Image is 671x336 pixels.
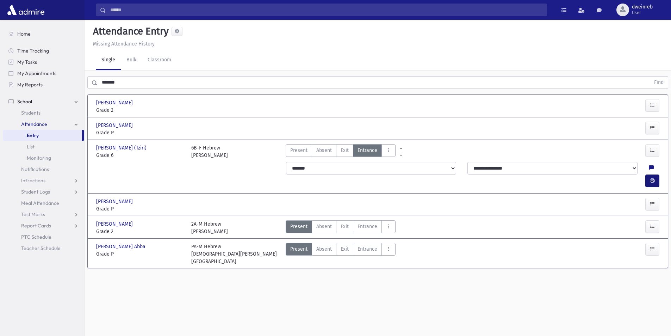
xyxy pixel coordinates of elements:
[290,245,307,253] span: Present
[96,152,184,159] span: Grade 6
[17,31,31,37] span: Home
[632,10,653,16] span: User
[3,130,82,141] a: Entry
[650,77,668,88] button: Find
[27,155,51,161] span: Monitoring
[96,250,184,258] span: Grade P
[21,245,61,251] span: Teacher Schedule
[316,245,332,253] span: Absent
[17,59,37,65] span: My Tasks
[3,79,84,90] a: My Reports
[96,243,147,250] span: [PERSON_NAME] Abba
[142,50,177,70] a: Classroom
[121,50,142,70] a: Bulk
[96,144,148,152] span: [PERSON_NAME] (Tziri)
[286,243,396,265] div: AttTypes
[27,132,39,139] span: Entry
[286,144,396,159] div: AttTypes
[6,3,46,17] img: AdmirePro
[3,231,84,243] a: PTC Schedule
[358,245,377,253] span: Entrance
[21,234,51,240] span: PTC Schedule
[96,129,184,136] span: Grade P
[96,220,134,228] span: [PERSON_NAME]
[358,223,377,230] span: Entrance
[96,50,121,70] a: Single
[3,96,84,107] a: School
[96,205,184,213] span: Grade P
[3,220,84,231] a: Report Cards
[3,28,84,39] a: Home
[3,68,84,79] a: My Appointments
[290,147,307,154] span: Present
[341,223,349,230] span: Exit
[3,175,84,186] a: Infractions
[106,4,547,16] input: Search
[3,141,84,152] a: List
[17,48,49,54] span: Time Tracking
[316,147,332,154] span: Absent
[3,197,84,209] a: Meal Attendance
[17,70,56,77] span: My Appointments
[341,147,349,154] span: Exit
[21,110,41,116] span: Students
[21,211,45,218] span: Test Marks
[21,177,45,184] span: Infractions
[96,122,134,129] span: [PERSON_NAME]
[93,41,155,47] u: Missing Attendance History
[3,118,84,130] a: Attendance
[96,99,134,106] span: [PERSON_NAME]
[3,243,84,254] a: Teacher Schedule
[191,144,228,159] div: 6B-F Hebrew [PERSON_NAME]
[191,220,228,235] div: 2A-M Hebrew [PERSON_NAME]
[3,45,84,56] a: Time Tracking
[3,209,84,220] a: Test Marks
[3,186,84,197] a: Student Logs
[27,143,35,150] span: List
[96,106,184,114] span: Grade 2
[358,147,377,154] span: Entrance
[21,222,51,229] span: Report Cards
[96,198,134,205] span: [PERSON_NAME]
[286,220,396,235] div: AttTypes
[290,223,307,230] span: Present
[21,200,59,206] span: Meal Attendance
[21,166,49,172] span: Notifications
[21,189,50,195] span: Student Logs
[90,25,169,37] h5: Attendance Entry
[191,243,279,265] div: PA-M Hebrew [DEMOGRAPHIC_DATA][PERSON_NAME][GEOGRAPHIC_DATA]
[17,98,32,105] span: School
[90,41,155,47] a: Missing Attendance History
[96,228,184,235] span: Grade 2
[632,4,653,10] span: dweinreb
[3,107,84,118] a: Students
[21,121,47,127] span: Attendance
[341,245,349,253] span: Exit
[3,56,84,68] a: My Tasks
[17,81,43,88] span: My Reports
[316,223,332,230] span: Absent
[3,164,84,175] a: Notifications
[3,152,84,164] a: Monitoring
